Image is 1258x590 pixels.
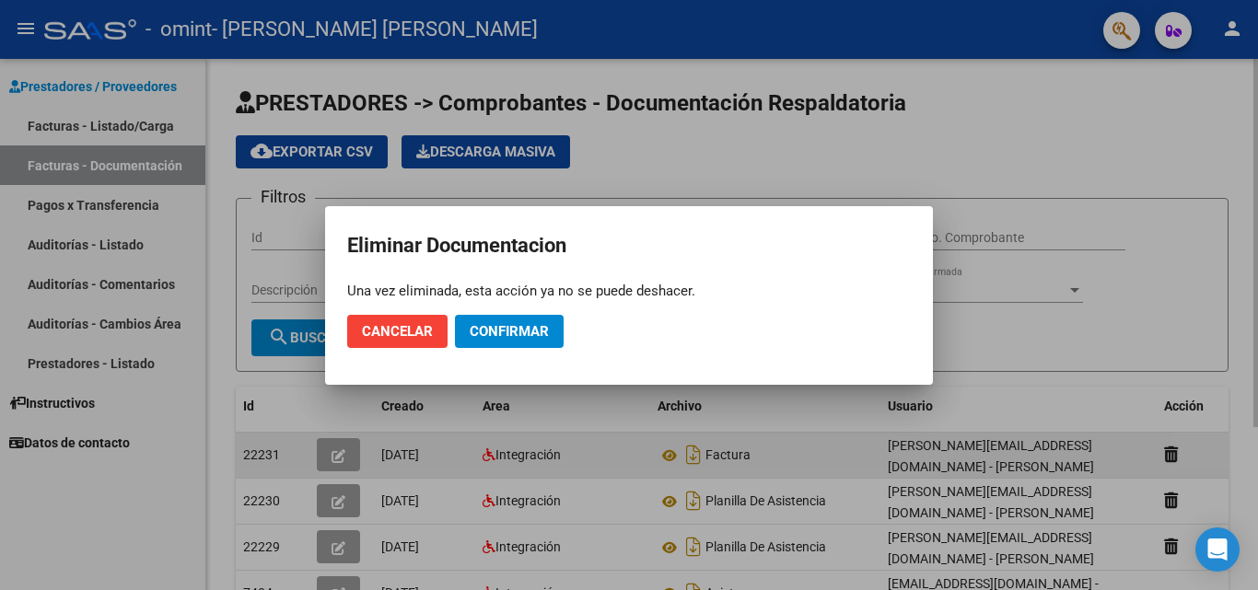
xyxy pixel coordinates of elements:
[362,323,433,340] span: Cancelar
[347,228,911,263] h2: Eliminar Documentacion
[1195,527,1240,572] div: Open Intercom Messenger
[347,282,911,300] div: Una vez eliminada, esta acción ya no se puede deshacer.
[347,315,448,348] button: Cancelar
[455,315,564,348] button: Confirmar
[470,323,549,340] span: Confirmar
